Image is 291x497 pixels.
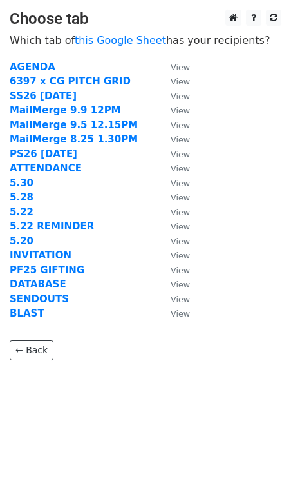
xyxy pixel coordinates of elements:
[158,133,190,145] a: View
[158,235,190,247] a: View
[158,307,190,319] a: View
[10,90,77,102] a: SS26 [DATE]
[171,222,190,231] small: View
[158,75,190,87] a: View
[171,179,190,188] small: View
[171,193,190,202] small: View
[75,34,166,46] a: this Google Sheet
[10,293,69,305] a: SENDOUTS
[158,104,190,116] a: View
[10,220,94,232] a: 5.22 REMINDER
[171,280,190,289] small: View
[10,249,71,261] a: INVITATION
[158,278,190,290] a: View
[10,104,121,116] a: MailMerge 9.9 12PM
[158,264,190,276] a: View
[158,249,190,261] a: View
[171,208,190,217] small: View
[10,119,138,131] a: MailMerge 9.5 12.15PM
[10,177,33,189] a: 5.30
[158,206,190,218] a: View
[171,237,190,246] small: View
[10,61,55,73] a: AGENDA
[10,162,82,174] a: ATTENDANCE
[171,106,190,115] small: View
[171,295,190,304] small: View
[10,191,33,203] a: 5.28
[10,278,66,290] a: DATABASE
[171,150,190,159] small: View
[10,75,131,87] a: 6397 x CG PITCH GRID
[171,77,190,86] small: View
[10,34,281,47] p: Which tab of has your recipients?
[10,10,281,28] h3: Choose tab
[171,266,190,275] small: View
[10,148,77,160] a: PS26 [DATE]
[158,148,190,160] a: View
[171,135,190,144] small: View
[10,133,138,145] a: MailMerge 8.25 1.30PM
[171,63,190,72] small: View
[171,164,190,173] small: View
[10,264,84,276] a: PF25 GIFTING
[158,162,190,174] a: View
[158,90,190,102] a: View
[10,235,33,247] a: 5.20
[171,309,190,318] small: View
[158,191,190,203] a: View
[171,92,190,101] small: View
[171,251,190,260] small: View
[10,206,33,218] a: 5.22
[158,61,190,73] a: View
[158,119,190,131] a: View
[158,220,190,232] a: View
[171,121,190,130] small: View
[10,307,44,319] a: BLAST
[10,340,53,360] a: ← Back
[158,177,190,189] a: View
[158,293,190,305] a: View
